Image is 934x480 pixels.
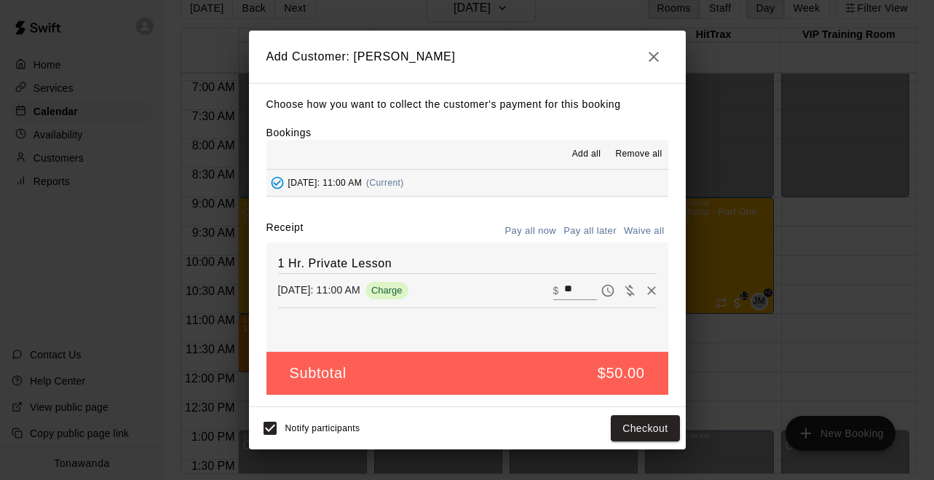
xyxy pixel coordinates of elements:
span: Add all [572,147,601,162]
button: Added - Collect Payment [266,172,288,194]
button: Added - Collect Payment[DATE]: 11:00 AM(Current) [266,170,668,197]
span: (Current) [366,178,404,188]
p: $ [553,283,559,298]
button: Remove all [609,143,668,166]
button: Add all [563,143,609,166]
span: Pay later [597,283,619,296]
span: Waive payment [619,283,641,296]
p: [DATE]: 11:00 AM [278,283,360,297]
label: Bookings [266,127,312,138]
button: Waive all [620,220,668,243]
button: Pay all now [502,220,561,243]
h2: Add Customer: [PERSON_NAME] [249,31,686,83]
label: Receipt [266,220,304,243]
h5: $50.00 [598,363,645,383]
button: Pay all later [560,220,620,243]
span: [DATE]: 11:00 AM [288,178,363,188]
button: Checkout [611,415,679,442]
span: Remove all [615,147,662,162]
span: Notify participants [285,423,360,433]
h5: Subtotal [290,363,347,383]
h6: 1 Hr. Private Lesson [278,254,657,273]
p: Choose how you want to collect the customer's payment for this booking [266,95,668,114]
span: Charge [365,285,408,296]
button: Remove [641,280,662,302]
